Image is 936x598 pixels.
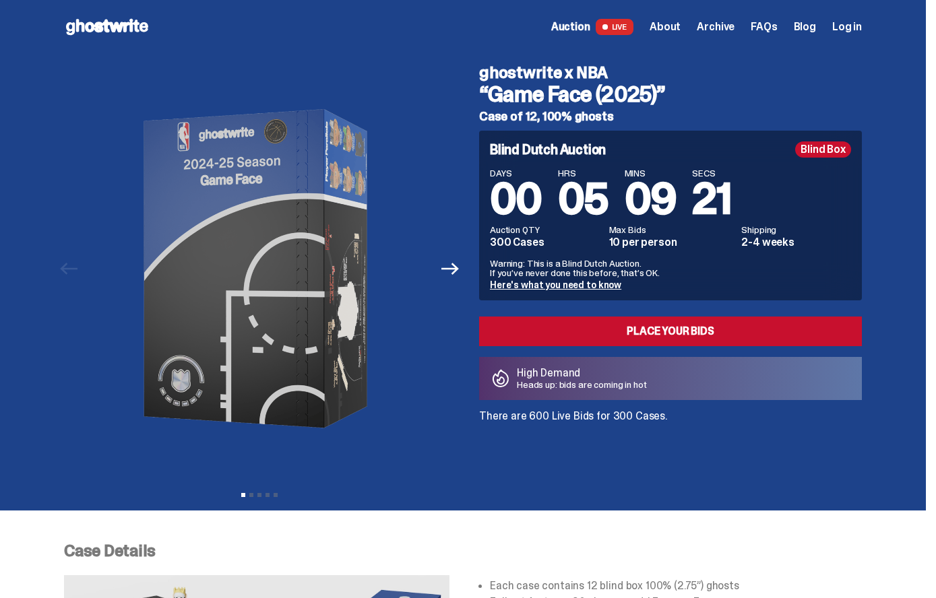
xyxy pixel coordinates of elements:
p: There are 600 Live Bids for 300 Cases. [479,411,862,422]
span: 00 [490,171,542,227]
span: Auction [551,22,590,32]
span: MINS [625,168,677,178]
a: About [650,22,681,32]
dd: 10 per person [609,237,734,248]
button: View slide 3 [257,493,261,497]
a: FAQs [751,22,777,32]
span: SECS [692,168,731,178]
button: View slide 2 [249,493,253,497]
span: 09 [625,171,677,227]
span: 21 [692,171,731,227]
button: Next [435,254,465,284]
h4: Blind Dutch Auction [490,143,606,156]
p: High Demand [517,368,647,378]
h5: Case of 12, 100% ghosts [479,110,862,123]
a: Place your Bids [479,317,862,346]
span: DAYS [490,168,542,178]
a: Blog [794,22,816,32]
button: View slide 1 [241,493,245,497]
span: 05 [558,171,609,227]
span: HRS [558,168,609,178]
a: Log in [832,22,862,32]
span: LIVE [596,19,634,35]
button: View slide 5 [274,493,278,497]
h4: ghostwrite x NBA [479,65,862,81]
div: Blind Box [795,141,851,158]
a: Here's what you need to know [490,279,621,291]
a: Archive [697,22,735,32]
a: Auction LIVE [551,19,633,35]
h3: “Game Face (2025)” [479,84,862,105]
p: Case Details [64,543,862,559]
dd: 2-4 weeks [741,237,851,248]
dt: Auction QTY [490,225,601,234]
li: Each case contains 12 blind box 100% (2.75”) ghosts [490,580,862,591]
img: NBA-Hero-1.png [88,54,431,484]
dt: Max Bids [609,225,734,234]
button: View slide 4 [266,493,270,497]
dt: Shipping [741,225,851,234]
p: Heads up: bids are coming in hot [517,380,647,389]
p: Warning: This is a Blind Dutch Auction. If you’ve never done this before, that’s OK. [490,259,851,277]
dd: 300 Cases [490,237,601,248]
